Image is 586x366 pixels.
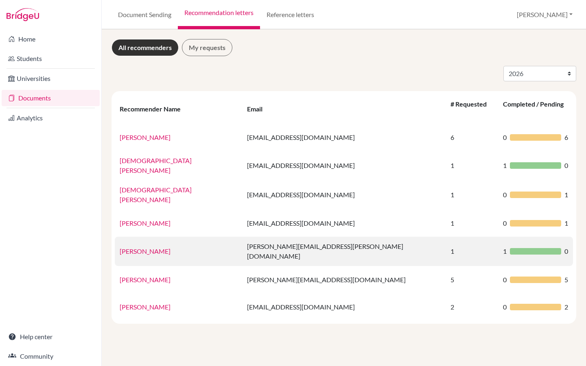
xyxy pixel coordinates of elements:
[2,50,100,67] a: Students
[564,246,568,256] span: 0
[242,266,446,293] td: [PERSON_NAME][EMAIL_ADDRESS][DOMAIN_NAME]
[2,110,100,126] a: Analytics
[503,161,507,170] span: 1
[2,70,100,87] a: Universities
[120,247,171,255] a: [PERSON_NAME]
[242,293,446,320] td: [EMAIL_ADDRESS][DOMAIN_NAME]
[446,293,499,320] td: 2
[242,209,446,237] td: [EMAIL_ADDRESS][DOMAIN_NAME]
[120,105,189,113] div: Recommender Name
[120,276,171,283] a: [PERSON_NAME]
[564,161,568,170] span: 0
[564,190,568,200] span: 1
[450,100,487,118] div: # Requested
[503,133,507,142] span: 0
[2,329,100,345] a: Help center
[2,90,100,106] a: Documents
[2,348,100,364] a: Community
[564,302,568,312] span: 2
[503,246,507,256] span: 1
[446,209,499,237] td: 1
[513,7,576,22] button: [PERSON_NAME]
[503,100,564,118] div: Completed / Pending
[182,39,232,56] a: My requests
[120,157,192,174] a: [DEMOGRAPHIC_DATA][PERSON_NAME]
[564,133,568,142] span: 6
[242,237,446,266] td: [PERSON_NAME][EMAIL_ADDRESS][PERSON_NAME][DOMAIN_NAME]
[112,39,179,56] a: All recommenders
[446,237,499,266] td: 1
[120,303,171,311] a: [PERSON_NAME]
[446,266,499,293] td: 5
[446,151,499,180] td: 1
[503,302,507,312] span: 0
[503,218,507,228] span: 0
[564,218,568,228] span: 1
[564,275,568,285] span: 5
[242,151,446,180] td: [EMAIL_ADDRESS][DOMAIN_NAME]
[242,124,446,151] td: [EMAIL_ADDRESS][DOMAIN_NAME]
[446,124,499,151] td: 6
[120,186,192,203] a: [DEMOGRAPHIC_DATA][PERSON_NAME]
[503,275,507,285] span: 0
[120,219,171,227] a: [PERSON_NAME]
[503,190,507,200] span: 0
[120,133,171,141] a: [PERSON_NAME]
[7,8,39,21] img: Bridge-U
[2,31,100,47] a: Home
[242,180,446,209] td: [EMAIL_ADDRESS][DOMAIN_NAME]
[247,105,271,113] div: Email
[446,180,499,209] td: 1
